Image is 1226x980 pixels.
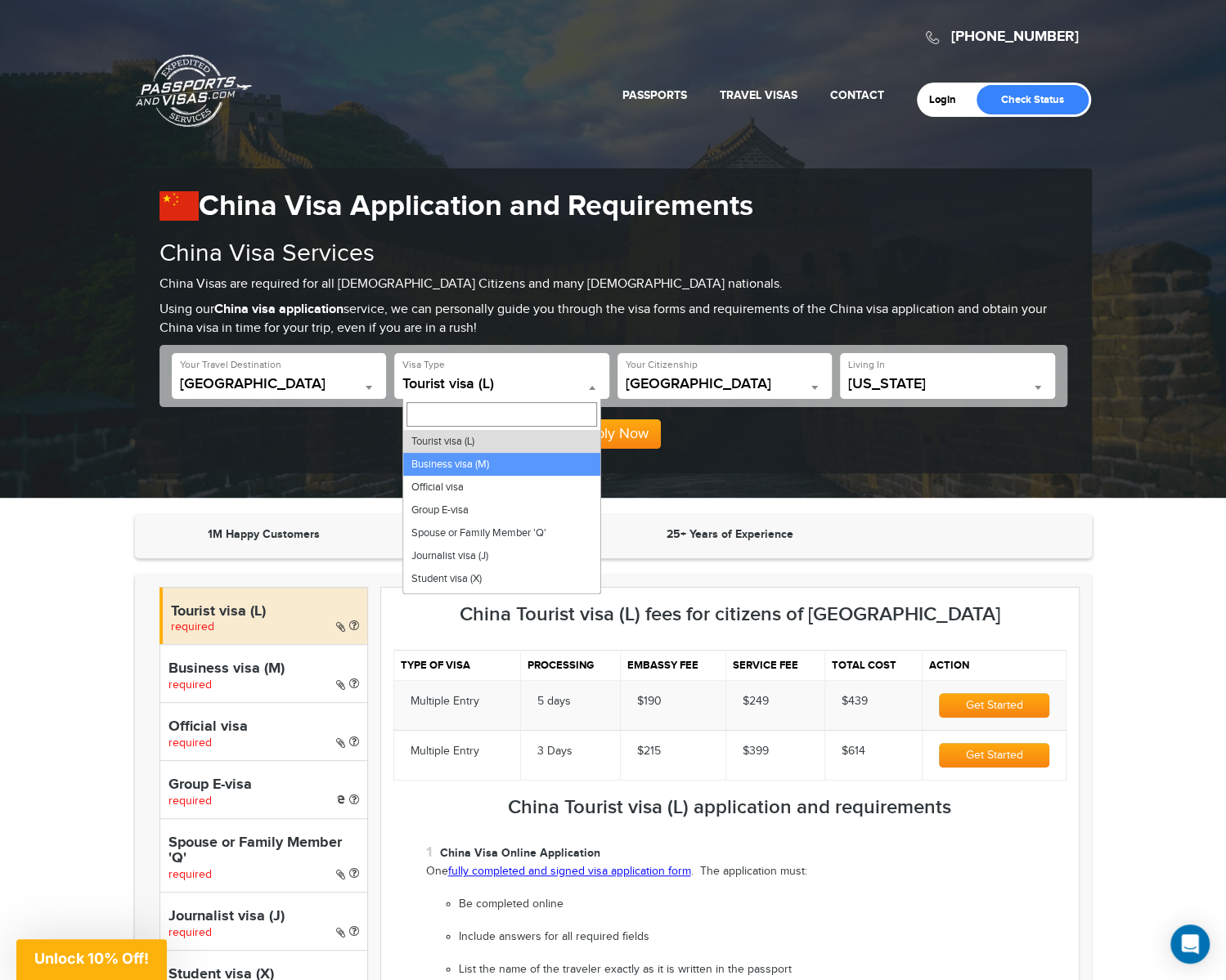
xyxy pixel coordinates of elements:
[459,929,1067,946] li: Include answers for all required fields
[977,85,1089,114] a: Check Status
[159,301,1067,338] p: Using our service, we can personally guide you through the visa forms and requirements of the Chi...
[168,835,359,868] h4: Spouse or Family Member 'Q'
[842,745,865,758] span: $614
[136,54,252,128] a: Passports & [DOMAIN_NAME]
[406,402,597,427] input: Search
[402,376,601,392] span: Tourist visa (L)
[848,376,1047,399] span: California
[168,909,359,925] h4: Journalist visa (J)
[403,590,600,613] li: Crew visa (C)
[403,567,600,590] li: Student visa (X)
[168,794,212,808] span: required
[637,745,661,758] span: $215
[393,650,520,680] th: Type of visa
[171,620,214,633] span: required
[830,88,884,102] a: Contact
[180,376,379,399] span: China
[214,302,344,317] strong: China visa application
[171,604,359,620] h4: Tourist visa (L)
[403,544,600,567] li: Journalist visa (J)
[16,939,167,980] div: Unlock 10% Off!
[440,846,600,860] strong: China Visa Online Application
[929,93,968,106] a: Login
[622,88,687,102] a: Passports
[951,28,1079,46] a: [PHONE_NUMBER]
[939,693,1049,718] button: Get Started
[626,376,824,399] span: United States
[637,695,662,708] span: $190
[403,430,600,453] li: Tourist visa (L)
[426,864,1067,880] p: One . The application must:
[159,240,1067,267] h2: China Visa Services
[168,719,359,736] h4: Official visa
[402,358,445,372] label: Visa Type
[168,736,212,750] span: required
[726,650,825,680] th: Service fee
[168,661,359,678] h4: Business visa (M)
[939,699,1049,712] a: Get Started
[459,897,1067,913] li: Be completed online
[848,376,1047,392] span: California
[393,604,1067,625] h3: China Tourist visa (L) fees for citizens of [GEOGRAPHIC_DATA]
[34,950,149,967] span: Unlock 10% Off!
[180,376,379,392] span: China
[159,189,1067,224] h1: China Visa Application and Requirements
[667,527,793,541] strong: 25+ Years of Experience
[626,358,698,372] label: Your Citizenship
[180,358,281,372] label: Your Travel Destination
[743,745,769,758] span: $399
[403,521,600,544] li: Spouse or Family Member 'Q'
[1170,924,1210,964] div: Open Intercom Messenger
[720,88,797,102] a: Travel Visas
[626,376,824,392] span: United States
[520,650,620,680] th: Processing
[411,745,479,758] span: Multiple Entry
[537,745,573,758] span: 3 Days
[168,868,212,881] span: required
[402,376,601,399] span: Tourist visa (L)
[411,695,479,708] span: Multiple Entry
[842,695,868,708] span: $439
[743,695,769,708] span: $249
[851,526,1076,546] iframe: Customer reviews powered by Trustpilot
[403,453,600,476] li: Business visa (M)
[566,419,661,449] button: Apply Now
[824,650,922,680] th: Total cost
[923,650,1066,680] th: Action
[939,749,1049,762] a: Get Started
[848,358,885,372] label: Living In
[393,797,1067,818] h3: China Tourist visa (L) application and requirements
[403,476,600,499] li: Official visa
[208,527,320,541] strong: 1M Happy Customers
[168,678,212,691] span: required
[537,695,571,708] span: 5 days
[168,926,212,939] span: required
[939,743,1049,767] button: Get Started
[168,777,359,794] h4: Group E-visa
[403,499,600,521] li: Group E-visa
[620,650,725,680] th: Embassy fee
[448,865,691,878] a: fully completed and signed visa application form
[159,275,1067,294] p: China Visas are required for all [DEMOGRAPHIC_DATA] Citizens and many [DEMOGRAPHIC_DATA] nationals.
[459,962,1067,978] li: List the name of the traveler exactly as it is written in the passport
